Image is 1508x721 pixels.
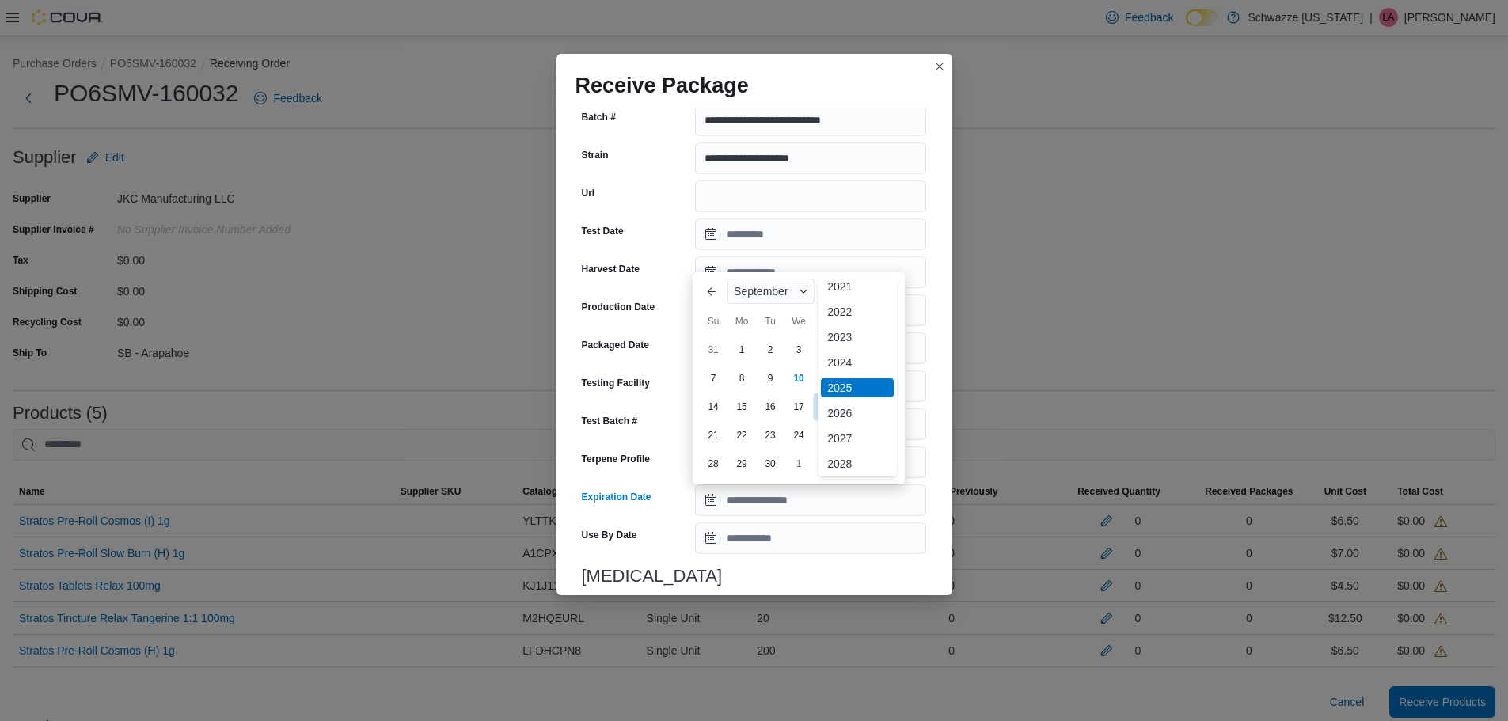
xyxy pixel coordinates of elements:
div: day-16 [758,394,783,419]
input: Press the down key to open a popover containing a calendar. [695,218,926,250]
label: Harvest Date [582,263,640,275]
div: day-11 [815,366,840,391]
div: day-3 [786,337,811,362]
div: 2026 [821,404,894,423]
div: 2021 [821,277,894,296]
label: Url [582,187,595,199]
label: Batch # [582,111,616,123]
label: Test Batch # [582,415,637,427]
input: Press the down key to open a popover containing a calendar. [695,522,926,554]
div: 2027 [821,429,894,448]
div: day-1 [729,337,754,362]
div: day-14 [701,394,726,419]
div: Th [815,309,840,334]
div: day-2 [815,451,840,476]
h1: Receive Package [575,73,749,98]
div: day-4 [815,337,840,362]
label: Production Date [582,301,655,313]
label: Test Date [582,225,624,237]
input: Press the down key to open a popover containing a calendar. [695,256,926,288]
div: day-25 [815,423,840,448]
input: Press the down key to enter a popover containing a calendar. Press the escape key to close the po... [695,484,926,516]
label: Testing Facility [582,377,650,389]
div: 2023 [821,328,894,347]
div: day-1 [786,451,811,476]
label: Strain [582,149,609,161]
h3: [MEDICAL_DATA] [582,567,927,586]
div: 2024 [821,353,894,372]
label: Packaged Date [582,339,649,351]
div: Button. Open the month selector. September is currently selected. [727,279,815,304]
div: day-2 [758,337,783,362]
div: September, 2025 [699,336,898,478]
div: 2025 [821,378,894,397]
div: Tu [758,309,783,334]
div: day-23 [758,423,783,448]
span: September [734,285,788,298]
div: day-22 [729,423,754,448]
button: Previous Month [699,279,724,304]
div: day-10 [786,366,811,391]
div: day-7 [701,366,726,391]
div: day-28 [701,451,726,476]
div: day-31 [701,337,726,362]
div: day-8 [729,366,754,391]
div: 2028 [821,454,894,473]
div: Mo [729,309,754,334]
div: day-29 [729,451,754,476]
div: day-18 [813,393,841,421]
div: Su [701,309,726,334]
label: Terpene Profile [582,453,650,465]
label: Expiration Date [582,491,651,503]
button: Closes this modal window [930,57,949,76]
label: Use By Date [582,529,637,541]
div: day-17 [786,394,811,419]
div: day-30 [758,451,783,476]
div: day-24 [786,423,811,448]
div: day-21 [701,423,726,448]
div: day-15 [729,394,754,419]
div: 2022 [821,302,894,321]
div: We [786,309,811,334]
div: day-9 [758,366,783,391]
